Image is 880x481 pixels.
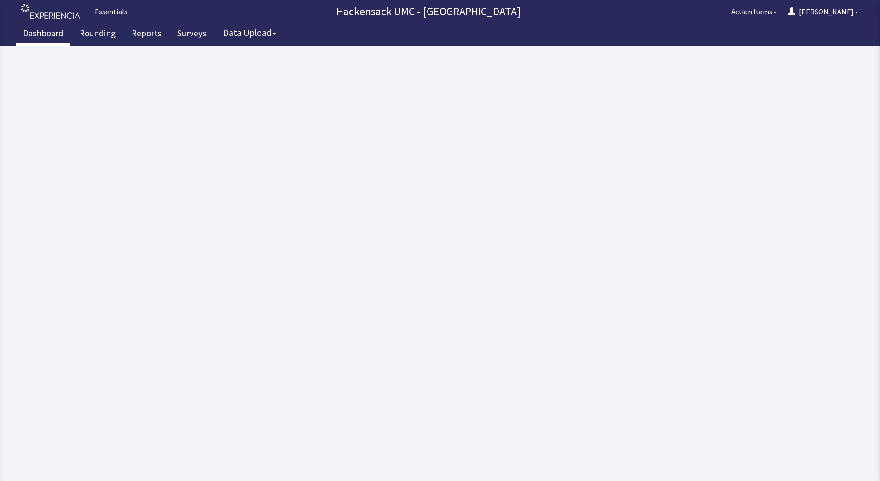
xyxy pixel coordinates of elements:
[125,23,168,46] a: Reports
[73,23,122,46] a: Rounding
[726,2,782,21] button: Action Items
[218,24,282,41] button: Data Upload
[16,23,70,46] a: Dashboard
[131,4,726,19] p: Hackensack UMC - [GEOGRAPHIC_DATA]
[782,2,864,21] button: [PERSON_NAME]
[90,6,127,17] div: Essentials
[170,23,213,46] a: Surveys
[21,4,80,19] img: experiencia_logo.png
